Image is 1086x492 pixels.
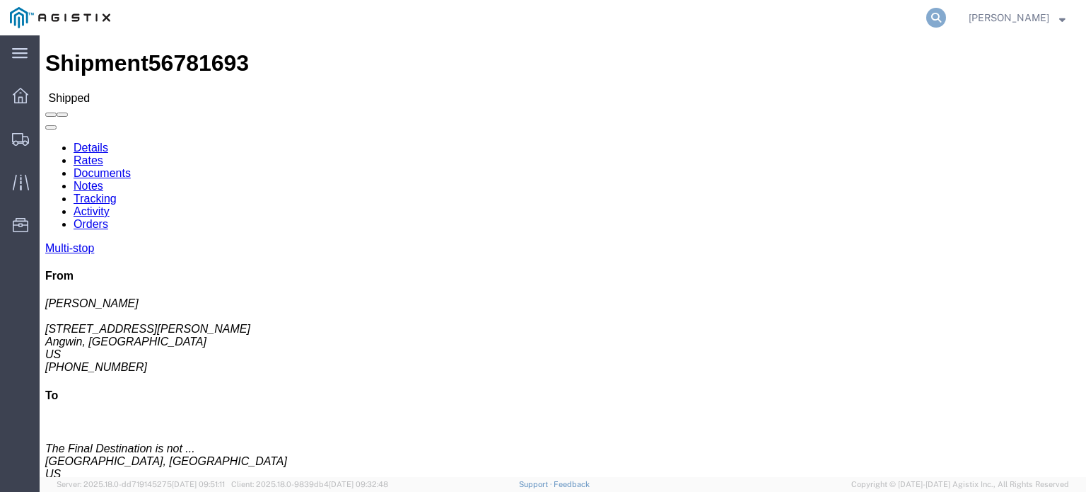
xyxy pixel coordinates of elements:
[969,10,1049,25] span: Rochelle Manzoni
[968,9,1066,26] button: [PERSON_NAME]
[329,480,388,488] span: [DATE] 09:32:48
[172,480,225,488] span: [DATE] 09:51:11
[851,479,1069,491] span: Copyright © [DATE]-[DATE] Agistix Inc., All Rights Reserved
[519,480,554,488] a: Support
[10,7,110,28] img: logo
[57,480,225,488] span: Server: 2025.18.0-dd719145275
[231,480,388,488] span: Client: 2025.18.0-9839db4
[40,35,1086,477] iframe: FS Legacy Container
[554,480,590,488] a: Feedback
